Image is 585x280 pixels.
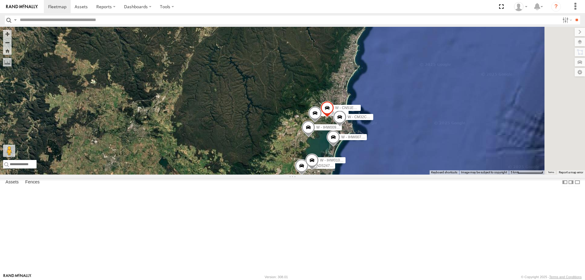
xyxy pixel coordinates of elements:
label: Fences [22,178,43,186]
div: Version: 308.01 [265,275,288,279]
span: W - IHW009 - [PERSON_NAME] [316,125,370,129]
label: Hide Summary Table [574,178,580,187]
span: W - CN51ES - [PERSON_NAME] [335,106,389,110]
button: Zoom in [3,30,12,38]
a: Terms and Conditions [549,275,582,279]
button: Keyboard shortcuts [431,170,457,175]
span: W - IHW010 - [PERSON_NAME] [320,158,373,162]
span: Image may be subject to copyright [461,171,507,174]
label: Dock Summary Table to the Left [562,178,568,187]
label: Search Filter Options [560,16,573,24]
div: Tye Clark [512,2,530,11]
button: Zoom Home [3,47,12,55]
label: Dock Summary Table to the Right [568,178,574,187]
span: W - CM32CA - [PERSON_NAME] [348,115,402,119]
label: Map Settings [575,68,585,76]
label: Assets [2,178,22,186]
span: W - IHW007 - [PERSON_NAME] [341,135,395,139]
i: ? [551,2,561,12]
label: Measure [3,58,12,66]
span: 5 km [511,171,517,174]
div: © Copyright 2025 - [521,275,582,279]
span: W - KB438 - [PERSON_NAME] [323,111,374,115]
label: Search Query [13,16,18,24]
button: Map Scale: 5 km per 80 pixels [509,170,545,175]
button: Zoom out [3,38,12,47]
button: Drag Pegman onto the map to open Street View [3,145,15,157]
a: Report a map error [559,171,583,174]
a: Visit our Website [3,274,31,280]
a: Terms (opens in new tab) [548,171,554,174]
img: rand-logo.svg [6,5,38,9]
